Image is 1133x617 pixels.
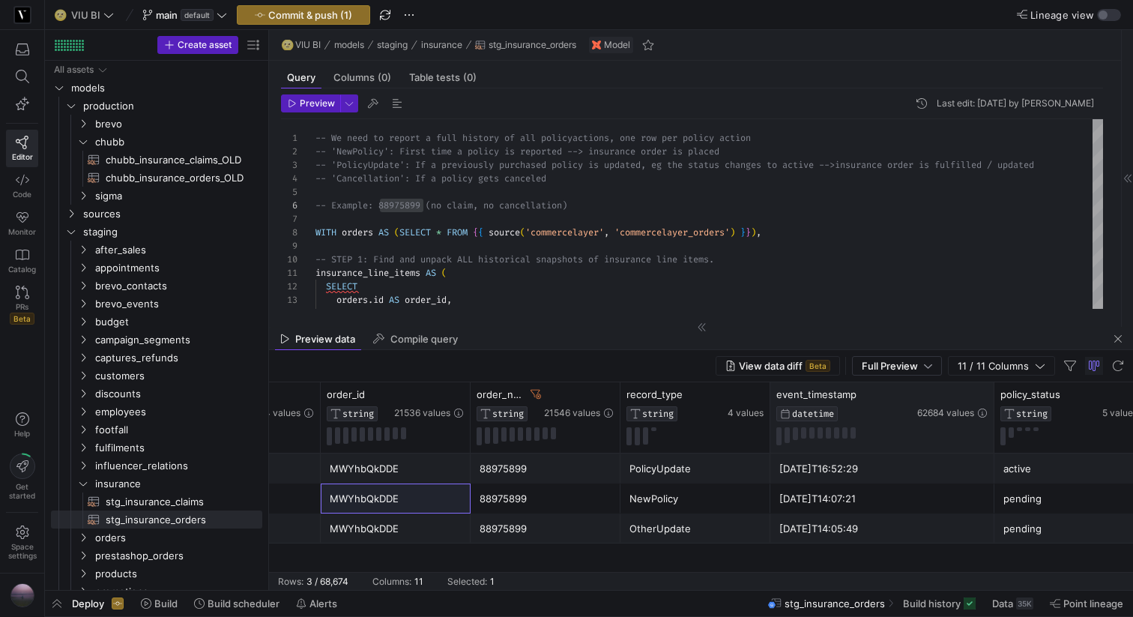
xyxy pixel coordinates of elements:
span: -- Example: 88975899 (no claim, no cancellation) [315,199,567,211]
span: order_id [405,294,447,306]
span: ( [520,226,525,238]
span: Alerts [309,598,337,610]
span: , [604,226,609,238]
span: 🌝 [55,10,65,20]
span: Preview data [295,334,355,344]
button: Commit & push (1) [237,5,370,25]
span: record_type [626,388,683,400]
span: event_timestamp [776,388,856,400]
span: models [334,40,364,50]
div: Rows: [278,577,303,587]
span: s of insurance line items. [578,253,714,265]
span: Get started [9,482,35,500]
span: Query [287,73,315,82]
span: . [368,294,373,306]
span: ( [441,267,447,279]
div: All assets [54,64,94,75]
span: brevo_contacts [95,277,260,295]
button: insurance [417,36,466,54]
span: { [478,226,483,238]
span: Data [992,598,1013,610]
span: fulfilments [95,439,260,457]
span: STRING [492,409,524,419]
span: -- 'NewPolicy': First time a policy is reported -- [315,145,578,157]
div: Press SPACE to select this row. [51,367,262,385]
div: 1 [281,131,297,145]
div: Press SPACE to select this row. [51,529,262,547]
a: chubb_insurance_claims_OLD​​​​​​​​​​ [51,151,262,169]
span: stg_insurance_orders​​​​​​​​​​ [106,511,245,529]
div: Press SPACE to select this row. [51,187,262,205]
div: OtherUpdate [629,514,761,544]
span: Deploy [72,598,104,610]
span: AS [389,294,399,306]
div: Press SPACE to select this row. [51,97,262,115]
span: appointments [95,259,260,277]
a: Editor [6,130,38,167]
button: Preview [281,94,340,112]
span: Table tests [409,73,477,82]
span: Build [154,598,178,610]
span: , [489,307,494,319]
div: 13 [281,293,297,307]
div: Press SPACE to select this row. [51,421,262,439]
span: Point lineage [1063,598,1123,610]
button: Point lineage [1043,591,1130,616]
button: Build scheduler [187,591,286,616]
span: 62684 values [917,408,974,418]
span: campaign_segments [95,331,260,349]
span: > insurance order is placed [578,145,719,157]
button: Getstarted [6,448,38,506]
img: undefined [592,40,601,49]
span: Build history [903,598,961,610]
span: Compile query [390,334,458,344]
span: source [489,226,520,238]
div: Press SPACE to select this row. [51,223,262,241]
span: STRING [642,409,674,419]
div: 6 [281,199,297,212]
button: maindefault [139,5,231,25]
span: footfall [95,421,260,439]
div: Press SPACE to select this row. [51,457,262,475]
span: insurance order is fulfilled / updated [835,159,1034,171]
span: Columns [333,73,391,82]
span: View data diff [739,360,803,372]
div: [DATE]T16:52:29 [779,454,985,484]
div: Press SPACE to select this row. [51,133,262,151]
button: https://storage.googleapis.com/y42-prod-data-exchange/images/VtGnwq41pAtzV0SzErAhijSx9Rgo16q39DKO... [6,580,38,611]
div: 88975899 [480,454,611,484]
span: Lineage view [1030,9,1094,21]
span: after_sales [95,241,260,259]
div: 2 [281,145,297,158]
div: Press SPACE to select this row. [51,241,262,259]
span: ) [730,226,735,238]
span: Beta [10,313,34,325]
div: 88975899 [480,514,611,544]
span: sources [83,205,260,223]
button: 🌝VIU BI [51,5,118,25]
span: ( [394,226,399,238]
div: Last edit: [DATE] by [PERSON_NAME] [937,98,1094,109]
button: View data diffBeta [716,356,840,376]
span: stg_insurance_claims​​​​​​​​​​ [106,493,245,511]
span: SELECT [399,226,431,238]
a: stg_insurance_claims​​​​​​​​​​ [51,493,262,511]
span: employees [95,403,260,421]
div: MWYhbQkDDE [330,454,462,484]
span: ) [751,226,756,238]
span: insurance_line_items [315,267,420,279]
div: 14 [281,307,297,320]
span: order_id [327,388,365,400]
div: Press SPACE to select this row. [51,583,262,601]
div: Press SPACE to select this row. [51,493,262,511]
div: 11 [414,577,423,587]
div: 88975899 [480,484,611,514]
span: AS [378,226,389,238]
div: Press SPACE to select this row. [51,439,262,457]
div: 10 [281,253,297,266]
div: 3 [281,158,297,172]
div: Press SPACE to select this row. [51,295,262,313]
span: id [373,294,384,306]
a: Code [6,167,38,205]
div: Press SPACE to select this row. [51,313,262,331]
